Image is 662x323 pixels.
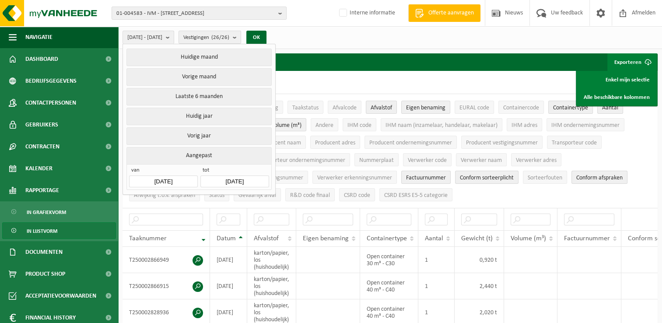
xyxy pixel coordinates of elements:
span: Vestigingen [183,31,229,44]
span: Bedrijfsgegevens [25,70,77,92]
span: Volume (m³) [271,122,301,129]
span: 01-004583 - IVM - [STREET_ADDRESS] [116,7,275,20]
button: Producent ondernemingsnummerProducent ondernemingsnummer: Activate to sort [364,136,457,149]
button: AfvalstofAfvalstof: Activate to sort [366,101,397,114]
span: Afvalstof [371,105,392,111]
span: Verwerker adres [516,157,557,164]
button: Huidige maand [126,49,271,66]
a: Enkel mijn selectie [577,71,656,88]
span: [DATE] - [DATE] [127,31,162,44]
button: Transporteur codeTransporteur code: Activate to sort [547,136,602,149]
span: Contracten [25,136,60,158]
button: FactuurnummerFactuurnummer: Activate to sort [401,171,451,184]
span: Verwerker erkenningsnummer [317,175,392,181]
a: In grafiekvorm [2,204,116,220]
span: Factuurnummer [564,235,610,242]
span: IHM code [347,122,371,129]
button: EURAL codeEURAL code: Activate to sort [455,101,494,114]
button: AfvalcodeAfvalcode: Activate to sort [328,101,361,114]
span: CSRD ESRS E5-5 categorie [384,192,448,199]
span: Eigen benaming [406,105,445,111]
button: Gevaarlijk afval : Activate to sort [234,188,281,201]
button: CSRD codeCSRD code: Activate to sort [339,188,375,201]
button: Transporteur ondernemingsnummerTransporteur ondernemingsnummer : Activate to sort [251,153,350,166]
button: IHM ondernemingsnummerIHM ondernemingsnummer: Activate to sort [546,118,624,131]
a: Alle beschikbare kolommen [577,88,656,106]
button: SorteerfoutenSorteerfouten: Activate to sort [523,171,567,184]
count: (26/26) [211,35,229,40]
td: [DATE] [210,273,247,299]
span: Verwerker code [408,157,447,164]
span: Nummerplaat [359,157,394,164]
button: Verwerker adresVerwerker adres: Activate to sort [511,153,561,166]
td: [DATE] [210,247,247,273]
span: Aantal [425,235,443,242]
button: Aangepast [126,147,271,164]
span: Product Shop [25,263,65,285]
td: T250002866949 [123,247,210,273]
button: 01-004583 - IVM - [STREET_ADDRESS] [112,7,287,20]
span: IHM ondernemingsnummer [551,122,620,129]
span: IHM adres [511,122,537,129]
button: Eigen benamingEigen benaming: Activate to sort [401,101,450,114]
button: Conform afspraken : Activate to sort [571,171,627,184]
button: TaakstatusTaakstatus: Activate to sort [287,101,323,114]
span: Taakstatus [292,105,319,111]
span: Gebruikers [25,114,58,136]
td: 1 [418,247,455,273]
button: Vestigingen(26/26) [179,31,241,44]
button: IHM adresIHM adres: Activate to sort [507,118,542,131]
td: karton/papier, los (huishoudelijk) [247,273,296,299]
td: 1 [418,273,455,299]
span: Producent vestigingsnummer [466,140,538,146]
span: Documenten [25,241,63,263]
button: Vorige maand [126,68,271,86]
span: Containertype [553,105,588,111]
button: Conform sorteerplicht : Activate to sort [455,171,518,184]
span: Acceptatievoorwaarden [25,285,96,307]
td: Open container 30 m³ - C30 [360,247,418,273]
button: Verwerker naamVerwerker naam: Activate to sort [456,153,507,166]
span: Containercode [503,105,539,111]
button: ContainertypeContainertype: Activate to sort [548,101,593,114]
span: Producent adres [315,140,355,146]
button: Producent vestigingsnummerProducent vestigingsnummer: Activate to sort [461,136,543,149]
td: Open container 40 m³ - C40 [360,273,418,299]
span: Transporteur ondernemingsnummer [256,157,345,164]
button: Volume (m³)Volume (m³): Activate to sort [266,118,306,131]
span: Andere [315,122,333,129]
span: CSRD code [344,192,370,199]
span: Kalender [25,158,53,179]
span: R&D code finaal [290,192,330,199]
span: Navigatie [25,26,53,48]
a: Offerte aanvragen [408,4,480,22]
button: Vorig jaar [126,127,271,145]
button: Huidig jaar [126,108,271,125]
span: Contactpersonen [25,92,76,114]
span: Volume (m³) [511,235,546,242]
td: karton/papier, los (huishoudelijk) [247,247,296,273]
span: Eigen benaming [303,235,349,242]
button: IHM naam (inzamelaar, handelaar, makelaar)IHM naam (inzamelaar, handelaar, makelaar): Activate to... [381,118,502,131]
span: Factuurnummer [406,175,446,181]
button: Verwerker erkenningsnummerVerwerker erkenningsnummer: Activate to sort [312,171,397,184]
span: Gewicht (t) [461,235,493,242]
button: ContainercodeContainercode: Activate to sort [498,101,544,114]
button: AndereAndere: Activate to sort [311,118,338,131]
span: Afwijking t.o.v. afspraken [134,192,195,199]
span: Taaknummer [129,235,167,242]
span: Producent naam [260,140,301,146]
span: Conform sorteerplicht [460,175,514,181]
a: In lijstvorm [2,222,116,239]
label: Interne informatie [337,7,395,20]
span: Status [209,192,224,199]
span: tot [200,167,269,176]
span: van [129,167,197,176]
button: Laatste 6 maanden [126,88,271,105]
span: Offerte aanvragen [426,9,476,18]
span: In grafiekvorm [27,204,66,221]
button: IHM codeIHM code: Activate to sort [343,118,376,131]
td: 2,440 t [455,273,504,299]
span: Aantal [602,105,618,111]
span: Verwerker naam [461,157,502,164]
